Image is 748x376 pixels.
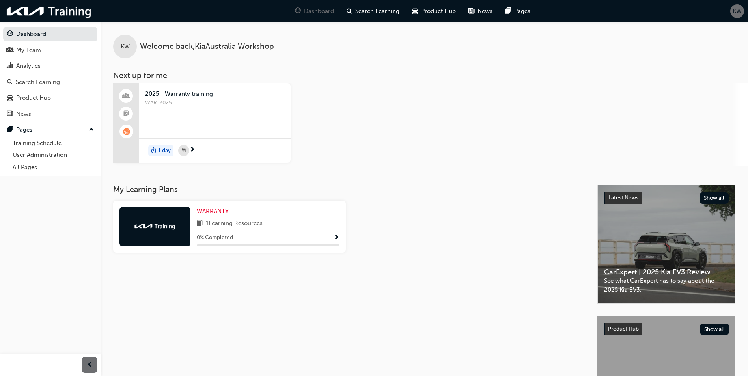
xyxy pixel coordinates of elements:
[16,110,31,119] div: News
[7,79,13,86] span: search-icon
[3,25,97,123] button: DashboardMy TeamAnalyticsSearch LearningProduct HubNews
[347,6,352,16] span: search-icon
[334,233,339,243] button: Show Progress
[733,7,742,16] span: KW
[197,219,203,229] span: book-icon
[604,268,729,277] span: CarExpert | 2025 Kia EV3 Review
[7,127,13,134] span: pages-icon
[113,185,585,194] h3: My Learning Plans
[597,185,735,304] a: Latest NewsShow allCarExpert | 2025 Kia EV3 ReviewSee what CarExpert has to say about the 2025 Ki...
[304,7,334,16] span: Dashboard
[16,78,60,87] div: Search Learning
[340,3,406,19] a: search-iconSearch Learning
[700,324,729,335] button: Show all
[121,42,130,51] span: KW
[3,91,97,105] a: Product Hub
[604,192,729,204] a: Latest NewsShow all
[3,59,97,73] a: Analytics
[421,7,456,16] span: Product Hub
[158,146,171,155] span: 1 day
[355,7,399,16] span: Search Learning
[295,6,301,16] span: guage-icon
[145,89,284,99] span: 2025 - Warranty training
[478,7,492,16] span: News
[9,161,97,173] a: All Pages
[7,95,13,102] span: car-icon
[197,233,233,242] span: 0 % Completed
[87,360,93,370] span: prev-icon
[133,222,177,230] img: kia-training
[189,147,195,154] span: next-icon
[182,146,186,156] span: calendar-icon
[3,27,97,41] a: Dashboard
[16,46,41,55] div: My Team
[3,75,97,89] a: Search Learning
[3,43,97,58] a: My Team
[334,235,339,242] span: Show Progress
[113,83,291,163] a: 2025 - Warranty trainingWAR-2025duration-icon1 day
[730,4,744,18] button: KW
[9,137,97,149] a: Training Schedule
[604,276,729,294] span: See what CarExpert has to say about the 2025 Kia EV3.
[101,71,748,80] h3: Next up for me
[16,93,51,102] div: Product Hub
[89,125,94,135] span: up-icon
[412,6,418,16] span: car-icon
[206,219,263,229] span: 1 Learning Resources
[16,61,41,71] div: Analytics
[145,99,284,108] span: WAR-2025
[16,125,32,134] div: Pages
[3,123,97,137] button: Pages
[505,6,511,16] span: pages-icon
[151,146,157,156] span: duration-icon
[4,3,95,19] img: kia-training
[608,194,638,201] span: Latest News
[7,47,13,54] span: people-icon
[9,149,97,161] a: User Administration
[123,128,130,135] span: learningRecordVerb_WAITLIST-icon
[3,107,97,121] a: News
[468,6,474,16] span: news-icon
[123,91,129,101] span: people-icon
[140,42,274,51] span: Welcome back , KiaAustralia Workshop
[700,192,729,204] button: Show all
[7,111,13,118] span: news-icon
[514,7,530,16] span: Pages
[462,3,499,19] a: news-iconNews
[7,31,13,38] span: guage-icon
[406,3,462,19] a: car-iconProduct Hub
[197,207,232,216] a: WARRANTY
[197,208,229,215] span: WARRANTY
[123,109,129,119] span: booktick-icon
[604,323,729,335] a: Product HubShow all
[7,63,13,70] span: chart-icon
[499,3,537,19] a: pages-iconPages
[608,326,639,332] span: Product Hub
[289,3,340,19] a: guage-iconDashboard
